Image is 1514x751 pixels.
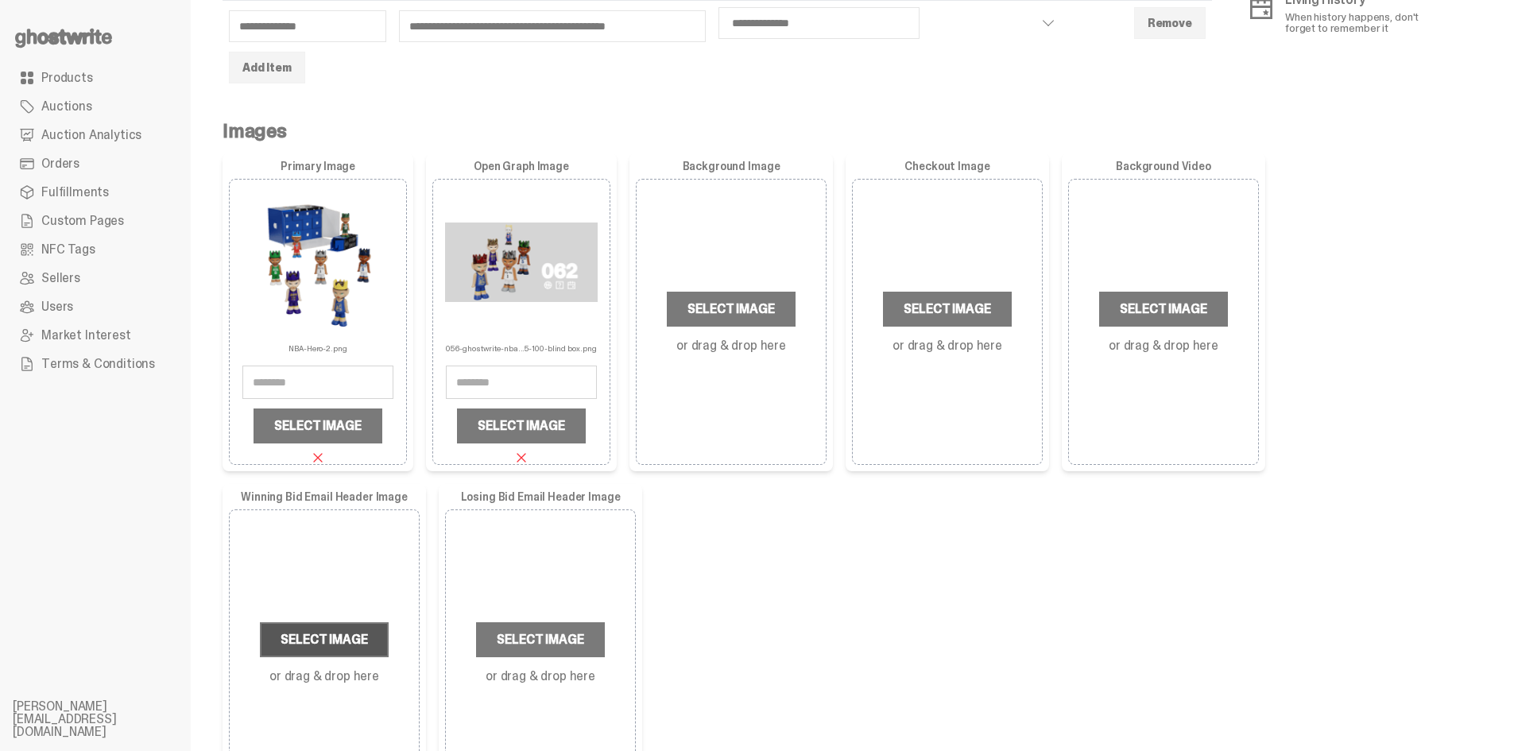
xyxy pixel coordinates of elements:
[13,207,178,235] a: Custom Pages
[41,272,80,285] span: Sellers
[446,339,596,353] p: 056-ghostwrite-nba...5-100-blind box.png
[41,100,92,113] span: Auctions
[432,160,610,172] label: Open Graph Image
[41,72,93,84] span: Products
[667,292,795,327] label: Select Image
[41,358,155,370] span: Terms & Conditions
[486,670,595,683] label: or drag & drop here
[13,64,178,92] a: Products
[41,243,95,256] span: NFC Tags
[41,300,73,313] span: Users
[13,178,178,207] a: Fulfillments
[13,264,178,292] a: Sellers
[476,622,604,657] label: Select Image
[223,122,1470,141] h4: Images
[1134,7,1206,39] button: Remove
[13,149,178,178] a: Orders
[13,321,178,350] a: Market Interest
[636,160,827,172] label: Background Image
[883,292,1011,327] label: Select Image
[445,490,636,503] label: Losing Bid Email Header Image
[41,129,141,141] span: Auction Analytics
[13,235,178,264] a: NFC Tags
[41,329,131,342] span: Market Interest
[41,215,124,227] span: Custom Pages
[13,292,178,321] a: Users
[893,339,1002,352] label: or drag & drop here
[229,52,305,83] button: Add Item
[41,157,79,170] span: Orders
[13,92,178,121] a: Auctions
[852,160,1043,172] label: Checkout Image
[41,186,109,199] span: Fulfillments
[445,186,598,339] img: 056-ghostwrite-nba-game-face-2025-100-blind%20box.png
[288,339,347,353] p: NBA-Hero-2.png
[1109,339,1218,352] label: or drag & drop here
[13,700,203,738] li: [PERSON_NAME][EMAIL_ADDRESS][DOMAIN_NAME]
[13,350,178,378] a: Terms & Conditions
[1068,160,1259,172] label: Background Video
[254,408,381,443] label: Select Image
[260,622,388,657] label: Select Image
[676,339,786,352] label: or drag & drop here
[1099,292,1227,327] label: Select Image
[13,121,178,149] a: Auction Analytics
[269,670,379,683] label: or drag & drop here
[457,408,585,443] label: Select Image
[242,186,394,339] img: NBA-Hero-2.png
[229,490,420,503] label: Winning Bid Email Header Image
[229,160,407,172] label: Primary Image
[1285,11,1445,33] p: When history happens, don't forget to remember it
